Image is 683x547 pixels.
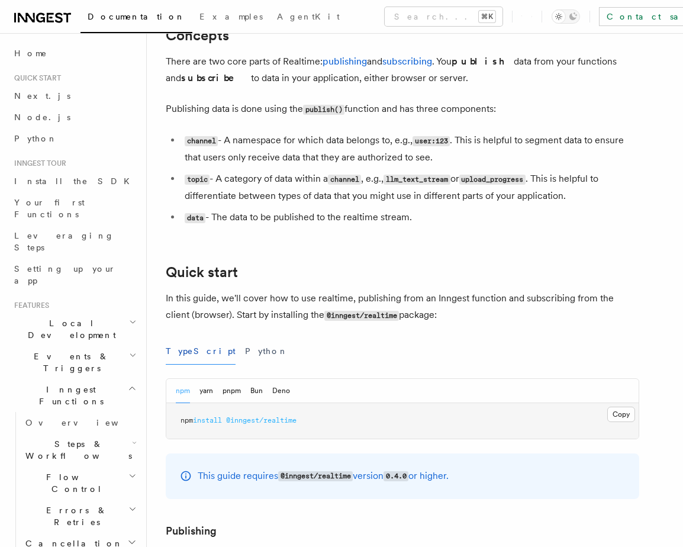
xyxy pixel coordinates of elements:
[9,43,139,64] a: Home
[9,128,139,149] a: Python
[9,301,49,310] span: Features
[324,311,399,321] code: @inngest/realtime
[181,170,639,204] li: - A category of data within a , e.g., or . This is helpful to differentiate between types of data...
[166,523,217,539] a: Publishing
[552,9,580,24] button: Toggle dark mode
[166,264,238,281] a: Quick start
[382,56,432,67] a: subscribing
[185,136,218,146] code: channel
[14,231,114,252] span: Leveraging Steps
[226,416,297,424] span: @inngest/realtime
[14,176,137,186] span: Install the SDK
[185,175,210,185] code: topic
[9,73,61,83] span: Quick start
[9,350,129,374] span: Events & Triggers
[9,384,128,407] span: Inngest Functions
[9,313,139,346] button: Local Development
[193,416,222,424] span: install
[452,56,514,67] strong: publish
[166,338,236,365] button: TypeScript
[185,213,205,223] code: data
[385,7,502,26] button: Search...⌘K
[223,379,241,403] button: pnpm
[198,468,449,485] p: This guide requires version or higher.
[278,471,353,481] code: @inngest/realtime
[181,72,251,83] strong: subscribe
[9,225,139,258] a: Leveraging Steps
[176,379,190,403] button: npm
[323,56,367,67] a: publishing
[272,379,290,403] button: Deno
[384,175,450,185] code: llm_text_stream
[14,47,47,59] span: Home
[14,134,57,143] span: Python
[21,412,139,433] a: Overview
[80,4,192,33] a: Documentation
[21,433,139,466] button: Steps & Workflows
[245,338,288,365] button: Python
[181,132,639,166] li: - A namespace for which data belongs to, e.g., . This is helpful to segment data to ensure that u...
[607,407,635,422] button: Copy
[9,379,139,412] button: Inngest Functions
[459,175,526,185] code: upload_progress
[384,471,408,481] code: 0.4.0
[413,136,450,146] code: user:123
[21,504,128,528] span: Errors & Retries
[14,91,70,101] span: Next.js
[250,379,263,403] button: Bun
[303,105,344,115] code: publish()
[9,107,139,128] a: Node.js
[9,317,129,341] span: Local Development
[166,53,639,86] p: There are two core parts of Realtime: and . You data from your functions and to data in your appl...
[270,4,347,32] a: AgentKit
[277,12,340,21] span: AgentKit
[21,438,132,462] span: Steps & Workflows
[21,466,139,500] button: Flow Control
[9,170,139,192] a: Install the SDK
[14,264,116,285] span: Setting up your app
[328,175,361,185] code: channel
[199,379,213,403] button: yarn
[14,112,70,122] span: Node.js
[479,11,495,22] kbd: ⌘K
[9,159,66,168] span: Inngest tour
[166,290,639,324] p: In this guide, we'll cover how to use realtime, publishing from an Inngest function and subscribi...
[14,198,85,219] span: Your first Functions
[192,4,270,32] a: Examples
[9,192,139,225] a: Your first Functions
[181,416,193,424] span: npm
[9,85,139,107] a: Next.js
[199,12,263,21] span: Examples
[21,471,128,495] span: Flow Control
[9,346,139,379] button: Events & Triggers
[21,500,139,533] button: Errors & Retries
[166,27,229,44] a: Concepts
[181,209,639,226] li: - The data to be published to the realtime stream.
[9,258,139,291] a: Setting up your app
[25,418,147,427] span: Overview
[166,101,639,118] p: Publishing data is done using the function and has three components:
[88,12,185,21] span: Documentation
